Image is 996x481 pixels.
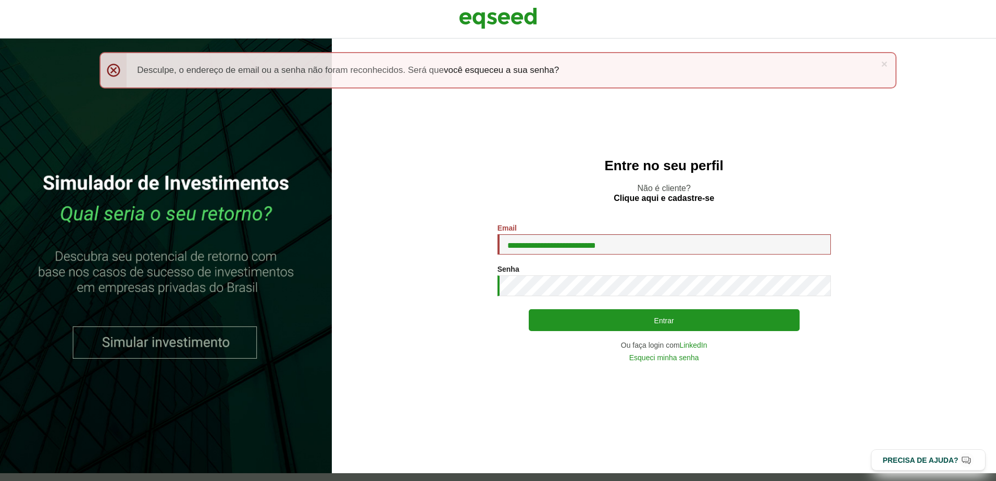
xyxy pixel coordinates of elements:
div: Desculpe, o endereço de email ou a senha não foram reconhecidos. Será que [99,52,897,88]
div: Ou faça login com [497,341,831,349]
a: LinkedIn [680,341,707,349]
img: EqSeed Logo [459,5,537,31]
button: Entrar [529,309,800,331]
a: Esqueci minha senha [629,354,699,361]
a: você esqueceu a sua senha? [444,66,559,74]
p: Não é cliente? [353,183,975,203]
a: Clique aqui e cadastre-se [614,194,714,202]
label: Email [497,224,517,232]
h2: Entre no seu perfil [353,158,975,173]
label: Senha [497,265,519,273]
a: × [881,58,888,69]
